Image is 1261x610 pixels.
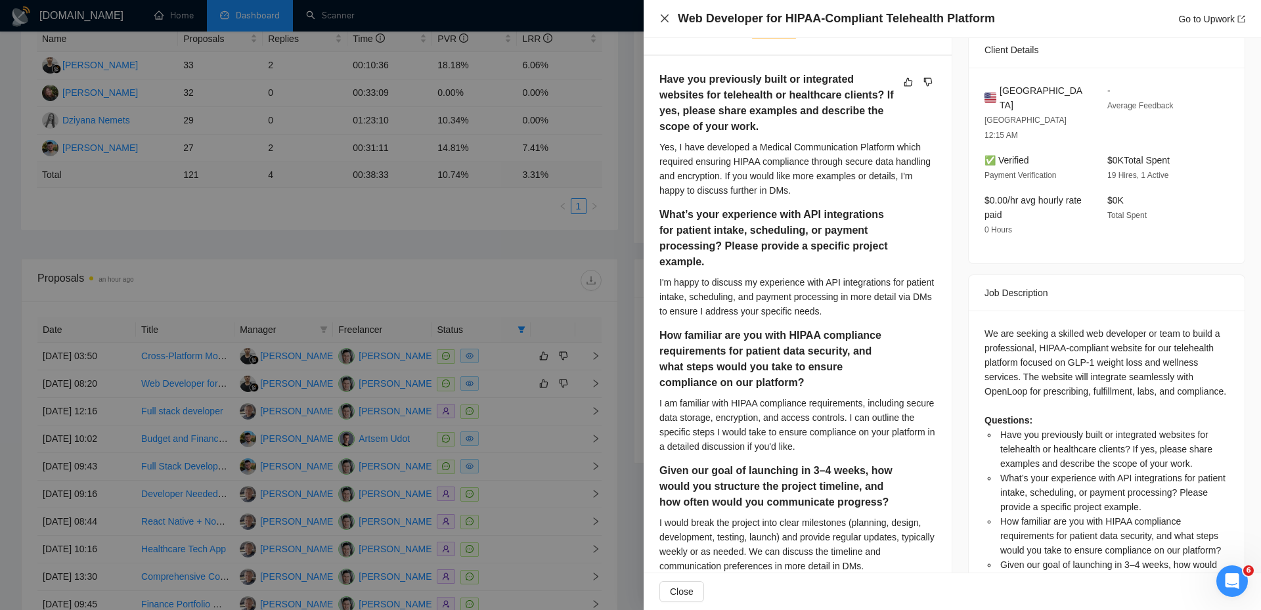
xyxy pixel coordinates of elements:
[984,195,1082,220] span: $0.00/hr avg hourly rate paid
[1107,195,1124,206] span: $0K
[659,581,704,602] button: Close
[1243,565,1254,576] span: 6
[1000,516,1221,556] span: How familiar are you with HIPAA compliance requirements for patient data security, and what steps...
[1107,85,1111,96] span: -
[984,32,1229,68] div: Client Details
[1107,171,1168,180] span: 19 Hires, 1 Active
[678,11,995,27] h4: Web Developer for HIPAA-Compliant Telehealth Platform
[984,415,1032,425] strong: Questions:
[1000,83,1086,112] span: [GEOGRAPHIC_DATA]
[659,140,936,198] div: Yes, I have developed a Medical Communication Platform which required ensuring HIPAA compliance t...
[1107,155,1170,165] span: $0K Total Spent
[984,155,1029,165] span: ✅ Verified
[659,463,895,510] h5: Given our goal of launching in 3–4 weeks, how would you structure the project timeline, and how o...
[904,77,913,87] span: like
[1000,429,1212,469] span: Have you previously built or integrated websites for telehealth or healthcare clients? If yes, pl...
[1107,101,1174,110] span: Average Feedback
[984,275,1229,311] div: Job Description
[1000,473,1226,512] span: What’s your experience with API integrations for patient intake, scheduling, or payment processin...
[984,171,1056,180] span: Payment Verification
[659,13,670,24] span: close
[1107,211,1147,220] span: Total Spent
[659,275,936,318] div: I'm happy to discuss my experience with API integrations for patient intake, scheduling, and paym...
[670,584,694,599] span: Close
[900,74,916,90] button: like
[984,116,1067,140] span: [GEOGRAPHIC_DATA] 12:15 AM
[984,225,1012,234] span: 0 Hours
[1178,14,1245,24] a: Go to Upworkexport
[659,72,895,135] h5: Have you previously built or integrated websites for telehealth or healthcare clients? If yes, pl...
[659,515,936,573] div: I would break the project into clear milestones (planning, design, development, testing, launch) ...
[920,74,936,90] button: dislike
[659,328,895,391] h5: How familiar are you with HIPAA compliance requirements for patient data security, and what steps...
[923,77,933,87] span: dislike
[659,396,936,454] div: I am familiar with HIPAA compliance requirements, including secure data storage, encryption, and ...
[1216,565,1248,597] iframe: Intercom live chat
[1000,559,1223,599] span: Given our goal of launching in 3–4 weeks, how would you structure the project timeline, and how o...
[659,207,895,270] h5: What’s your experience with API integrations for patient intake, scheduling, or payment processin...
[659,13,670,24] button: Close
[984,91,996,105] img: 🇺🇸
[1237,15,1245,23] span: export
